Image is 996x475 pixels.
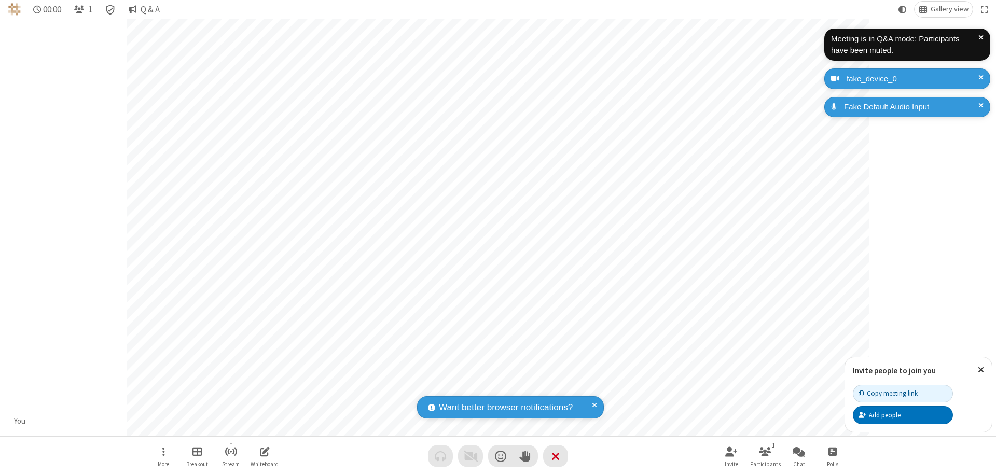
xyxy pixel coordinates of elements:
button: Manage Breakout Rooms [182,441,213,471]
label: Invite people to join you [853,366,936,375]
button: End or leave meeting [543,445,568,467]
div: 1 [769,441,778,450]
span: Chat [793,461,805,467]
span: Participants [750,461,781,467]
button: Add people [853,406,953,424]
div: Meeting is in Q&A mode: Participants have been muted. [831,33,978,57]
button: Open participant list [750,441,781,471]
button: Raise hand [513,445,538,467]
button: Fullscreen [977,2,992,17]
span: Breakout [186,461,208,467]
button: Start streaming [215,441,246,471]
button: Audio problem - check your Internet connection or call by phone [428,445,453,467]
img: QA Selenium DO NOT DELETE OR CHANGE [8,3,21,16]
span: Stream [222,461,240,467]
div: You [10,415,30,427]
button: Using system theme [894,2,911,17]
div: Timer [29,2,66,17]
button: Open poll [817,441,848,471]
button: Send a reaction [488,445,513,467]
span: Gallery view [931,5,969,13]
span: 1 [88,5,92,15]
div: Meeting details Encryption enabled [101,2,120,17]
button: Change layout [915,2,973,17]
button: Open participant list [70,2,96,17]
button: Invite participants (⌘+Shift+I) [716,441,747,471]
span: Invite [725,461,738,467]
span: Want better browser notifications? [439,401,573,414]
button: Open chat [783,441,814,471]
span: Whiteboard [251,461,279,467]
span: Q & A [141,5,160,15]
button: Open menu [148,441,179,471]
button: Video [458,445,483,467]
div: Copy meeting link [859,388,918,398]
span: Polls [827,461,838,467]
button: Q & A [124,2,164,17]
span: 00:00 [43,5,61,15]
div: fake_device_0 [843,73,983,85]
button: Copy meeting link [853,385,953,402]
div: Fake Default Audio Input [840,101,983,113]
button: Close popover [970,357,992,383]
button: Open shared whiteboard [249,441,280,471]
span: More [158,461,169,467]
